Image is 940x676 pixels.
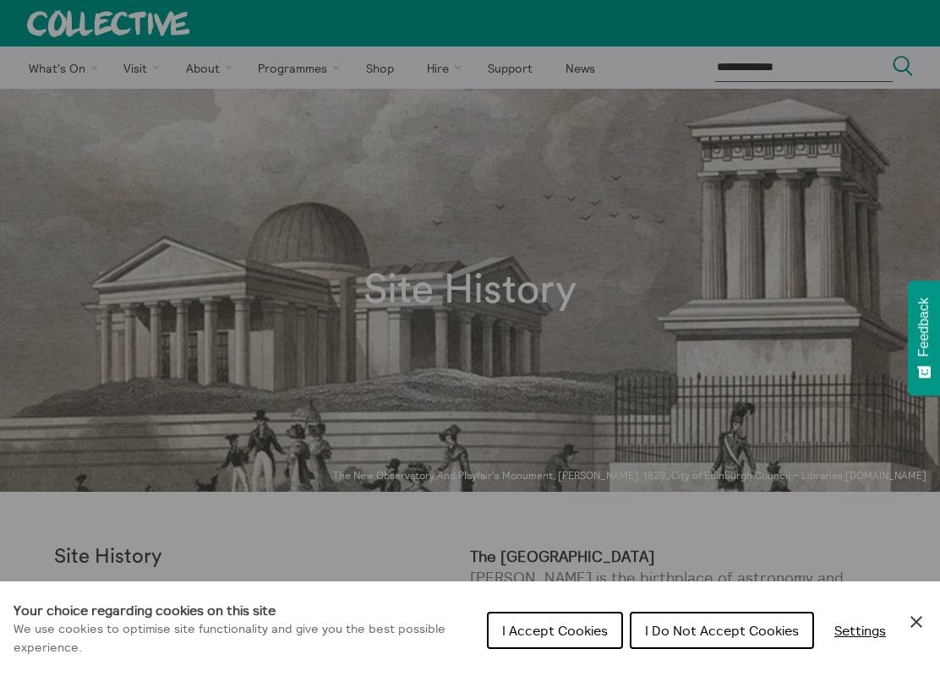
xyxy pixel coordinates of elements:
p: We use cookies to optimise site functionality and give you the best possible experience. [14,620,473,657]
button: Feedback - Show survey [908,281,940,395]
span: Settings [834,622,886,639]
button: I Accept Cookies [487,612,623,649]
span: Feedback [916,297,932,357]
h1: Your choice regarding cookies on this site [14,600,473,620]
span: I Do Not Accept Cookies [645,622,799,639]
button: Close Cookie Control [906,612,926,632]
button: Settings [821,613,899,647]
button: I Do Not Accept Cookies [630,612,814,649]
span: I Accept Cookies [502,622,608,639]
